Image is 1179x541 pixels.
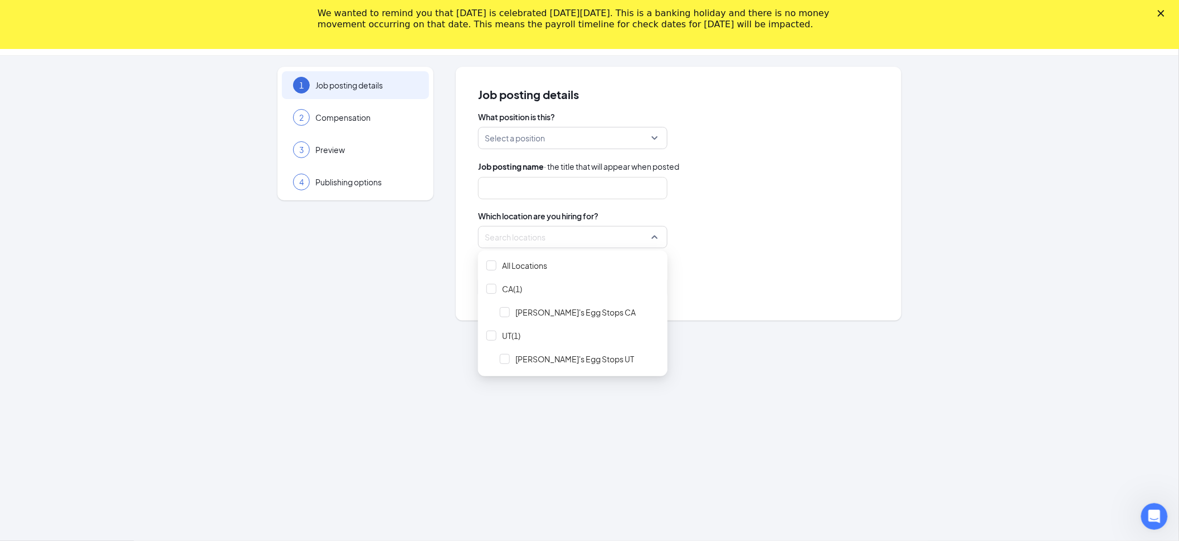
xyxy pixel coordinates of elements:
span: [PERSON_NAME]'s Egg Stops CA [515,307,636,318]
span: 1 [299,80,304,91]
b: Job posting name [478,161,544,171]
span: Which location are you hiring for? [478,210,879,222]
span: [PERSON_NAME]'s Egg Stops UT [515,353,634,365]
span: Job posting details [478,89,879,100]
span: Publishing options [315,176,418,188]
span: Job posting details [315,80,418,91]
span: What position is this? [478,111,879,122]
span: 4 [299,176,304,188]
iframe: Intercom live chat [1141,503,1168,530]
span: 2 [299,112,304,123]
div: Close [1158,10,1169,17]
span: Preview [315,144,418,155]
span: UT(1) [502,330,520,341]
div: We wanted to remind you that [DATE] is celebrated [DATE][DATE]. This is a banking holiday and the... [318,8,844,30]
span: All Locations [502,260,547,271]
span: · the title that will appear when posted [478,160,679,173]
span: Compensation [315,112,418,123]
span: CA(1) [502,283,522,294]
span: 3 [299,144,304,155]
